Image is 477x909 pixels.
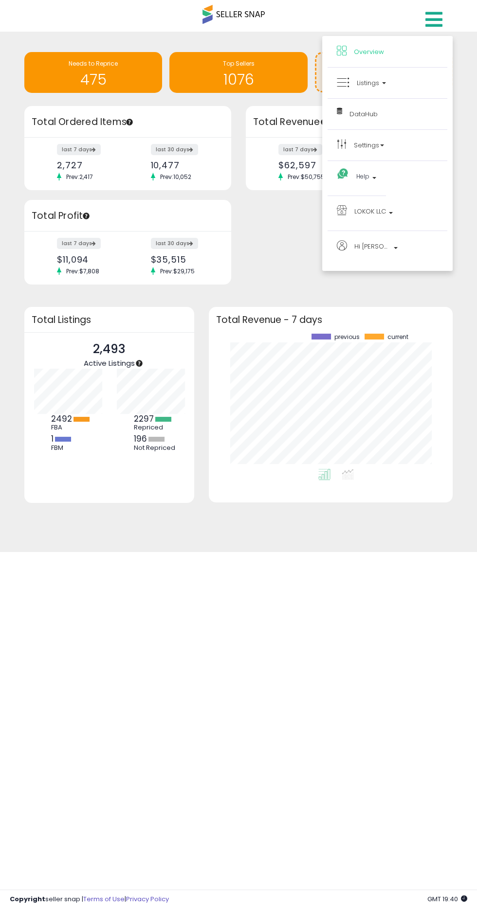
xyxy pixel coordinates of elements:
[354,47,384,56] span: Overview
[337,170,377,186] a: Help
[337,240,438,261] a: Hi [PERSON_NAME]
[337,139,438,151] a: Settings
[354,240,391,252] span: Hi [PERSON_NAME]
[356,170,369,182] span: Help
[337,205,438,221] a: LOKOK LLC
[357,78,379,88] span: Listings
[337,108,438,120] a: DataHub
[349,109,378,119] span: DataHub
[337,46,438,58] a: Overview
[337,168,349,180] i: Get Help
[354,205,386,217] span: LOKOK LLC
[337,77,438,89] a: Listings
